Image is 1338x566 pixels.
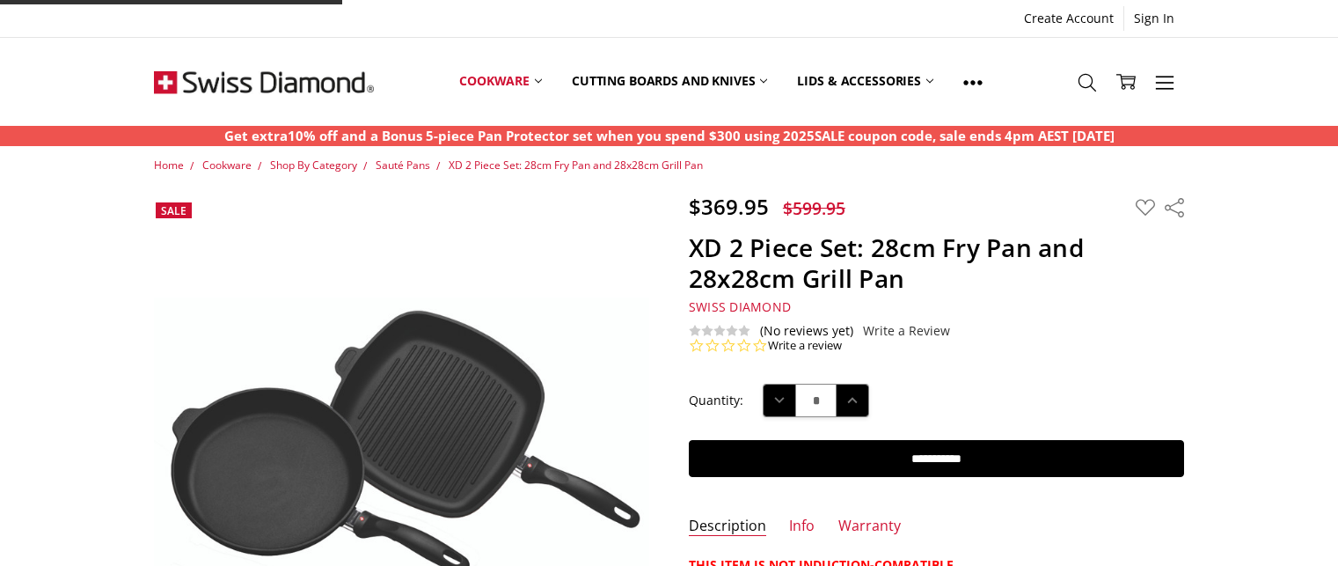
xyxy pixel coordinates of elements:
[1124,6,1184,31] a: Sign In
[760,324,853,338] span: (No reviews yet)
[202,158,252,173] a: Cookware
[863,324,950,338] a: Write a Review
[838,517,901,537] a: Warranty
[768,338,842,354] a: Write a review
[161,203,186,218] span: Sale
[270,158,357,173] a: Shop By Category
[783,196,845,220] span: $599.95
[444,42,557,121] a: Cookware
[782,42,947,121] a: Lids & Accessories
[789,517,815,537] a: Info
[689,192,769,221] span: $369.95
[154,38,374,126] img: Free Shipping On Every Order
[449,158,703,173] a: XD 2 Piece Set: 28cm Fry Pan and 28x28cm Grill Pan
[1014,6,1123,31] a: Create Account
[224,126,1115,146] p: Get extra10% off and a Bonus 5-piece Pan Protector set when you spend $300 using 2025SALE coupon ...
[557,42,783,121] a: Cutting boards and knives
[948,42,998,121] a: Show All
[689,298,791,315] span: Swiss Diamond
[689,517,766,537] a: Description
[154,158,184,173] a: Home
[689,391,743,410] label: Quantity:
[689,232,1184,294] h1: XD 2 Piece Set: 28cm Fry Pan and 28x28cm Grill Pan
[376,158,430,173] a: Sauté Pans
